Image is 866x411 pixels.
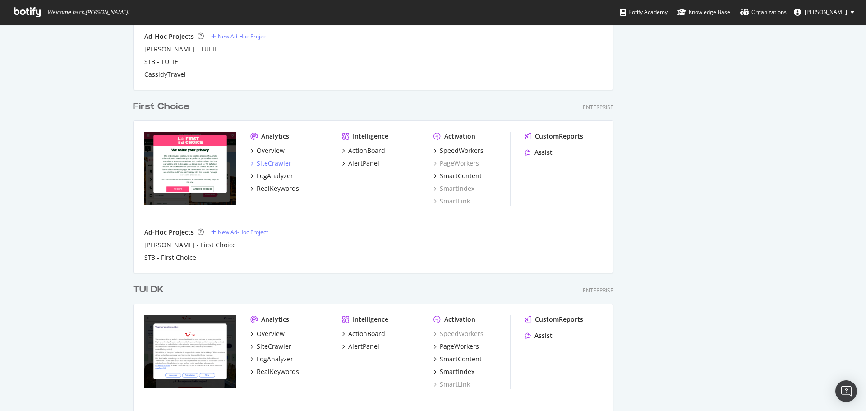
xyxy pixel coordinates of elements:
[250,171,293,180] a: LogAnalyzer
[144,228,194,237] div: Ad-Hoc Projects
[433,197,470,206] a: SmartLink
[348,159,379,168] div: AlertPanel
[250,329,285,338] a: Overview
[835,380,857,402] div: Open Intercom Messenger
[433,171,482,180] a: SmartContent
[433,329,484,338] a: SpeedWorkers
[133,283,167,296] a: TUI DK
[218,32,268,40] div: New Ad-Hoc Project
[342,329,385,338] a: ActionBoard
[525,315,583,324] a: CustomReports
[250,146,285,155] a: Overview
[353,315,388,324] div: Intelligence
[535,132,583,141] div: CustomReports
[250,342,291,351] a: SiteCrawler
[534,148,553,157] div: Assist
[257,329,285,338] div: Overview
[677,8,730,17] div: Knowledge Base
[353,132,388,141] div: Intelligence
[144,57,178,66] a: ST3 - TUI IE
[805,8,847,16] span: Michael Boulter
[342,342,379,351] a: AlertPanel
[342,159,379,168] a: AlertPanel
[444,315,475,324] div: Activation
[440,342,479,351] div: PageWorkers
[47,9,129,16] span: Welcome back, [PERSON_NAME] !
[787,5,861,19] button: [PERSON_NAME]
[534,331,553,340] div: Assist
[433,146,484,155] a: SpeedWorkers
[144,253,196,262] a: ST3 - First Choice
[257,171,293,180] div: LogAnalyzer
[144,315,236,388] img: tui.dk
[583,103,613,111] div: Enterprise
[525,132,583,141] a: CustomReports
[257,342,291,351] div: SiteCrawler
[250,159,291,168] a: SiteCrawler
[433,184,474,193] a: SmartIndex
[433,159,479,168] a: PageWorkers
[144,240,236,249] a: [PERSON_NAME] - First Choice
[257,146,285,155] div: Overview
[444,132,475,141] div: Activation
[144,132,236,205] img: firstchoice.co.uk
[433,367,474,376] a: SmartIndex
[250,367,299,376] a: RealKeywords
[440,171,482,180] div: SmartContent
[257,367,299,376] div: RealKeywords
[218,228,268,236] div: New Ad-Hoc Project
[257,159,291,168] div: SiteCrawler
[144,45,218,54] a: [PERSON_NAME] - TUI IE
[525,331,553,340] a: Assist
[433,380,470,389] a: SmartLink
[211,228,268,236] a: New Ad-Hoc Project
[144,70,186,79] a: CassidyTravel
[433,355,482,364] a: SmartContent
[133,100,189,113] div: First Choice
[342,146,385,155] a: ActionBoard
[257,184,299,193] div: RealKeywords
[133,100,193,113] a: First Choice
[740,8,787,17] div: Organizations
[261,132,289,141] div: Analytics
[144,32,194,41] div: Ad-Hoc Projects
[535,315,583,324] div: CustomReports
[133,283,164,296] div: TUI DK
[261,315,289,324] div: Analytics
[211,32,268,40] a: New Ad-Hoc Project
[583,286,613,294] div: Enterprise
[348,146,385,155] div: ActionBoard
[440,355,482,364] div: SmartContent
[440,146,484,155] div: SpeedWorkers
[433,342,479,351] a: PageWorkers
[525,148,553,157] a: Assist
[620,8,668,17] div: Botify Academy
[348,329,385,338] div: ActionBoard
[250,355,293,364] a: LogAnalyzer
[440,367,474,376] div: SmartIndex
[348,342,379,351] div: AlertPanel
[257,355,293,364] div: LogAnalyzer
[250,184,299,193] a: RealKeywords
